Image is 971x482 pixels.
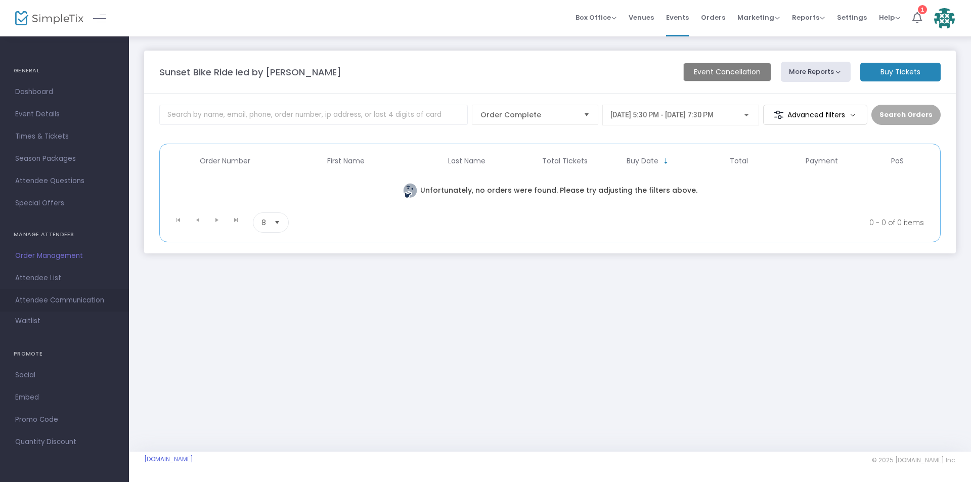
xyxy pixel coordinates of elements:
[774,110,784,120] img: filter
[389,212,924,233] kendo-pager-info: 0 - 0 of 0 items
[683,63,771,81] m-button: Event Cancellation
[15,108,114,121] span: Event Details
[159,105,468,125] input: Search by name, email, phone, order number, ip address, or last 4 digits of card
[737,13,780,22] span: Marketing
[781,62,851,82] button: More Reports
[15,294,114,307] span: Attendee Communication
[15,130,114,143] span: Times & Tickets
[730,157,748,165] span: Total
[14,61,115,81] h4: GENERAL
[15,413,114,426] span: Promo Code
[580,105,594,124] button: Select
[165,173,935,208] td: Unfortunately, no orders were found. Please try adjusting the filters above.
[480,110,576,120] span: Order Complete
[527,149,603,173] th: Total Tickets
[14,344,115,364] h4: PROMOTE
[15,85,114,99] span: Dashboard
[15,369,114,382] span: Social
[159,65,341,79] m-panel-title: Sunset Bike Ride led by [PERSON_NAME]
[918,5,927,14] div: 1
[15,152,114,165] span: Season Packages
[627,157,658,165] span: Buy Date
[261,217,266,228] span: 8
[327,157,365,165] span: First Name
[15,391,114,404] span: Embed
[792,13,825,22] span: Reports
[806,157,838,165] span: Payment
[763,105,868,125] m-button: Advanced filters
[837,5,867,30] span: Settings
[576,13,616,22] span: Box Office
[610,111,714,119] span: [DATE] 5:30 PM - [DATE] 7:30 PM
[629,5,654,30] span: Venues
[165,149,935,208] div: Data table
[666,5,689,30] span: Events
[879,13,900,22] span: Help
[15,272,114,285] span: Attendee List
[200,157,250,165] span: Order Number
[144,455,193,463] a: [DOMAIN_NAME]
[448,157,485,165] span: Last Name
[15,316,40,326] span: Waitlist
[872,456,956,464] span: © 2025 [DOMAIN_NAME] Inc.
[15,435,114,449] span: Quantity Discount
[891,157,904,165] span: PoS
[662,157,670,165] span: Sortable
[15,197,114,210] span: Special Offers
[701,5,725,30] span: Orders
[14,225,115,245] h4: MANAGE ATTENDEES
[15,174,114,188] span: Attendee Questions
[860,63,941,81] m-button: Buy Tickets
[403,183,418,198] img: face thinking
[270,213,284,232] button: Select
[15,249,114,262] span: Order Management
